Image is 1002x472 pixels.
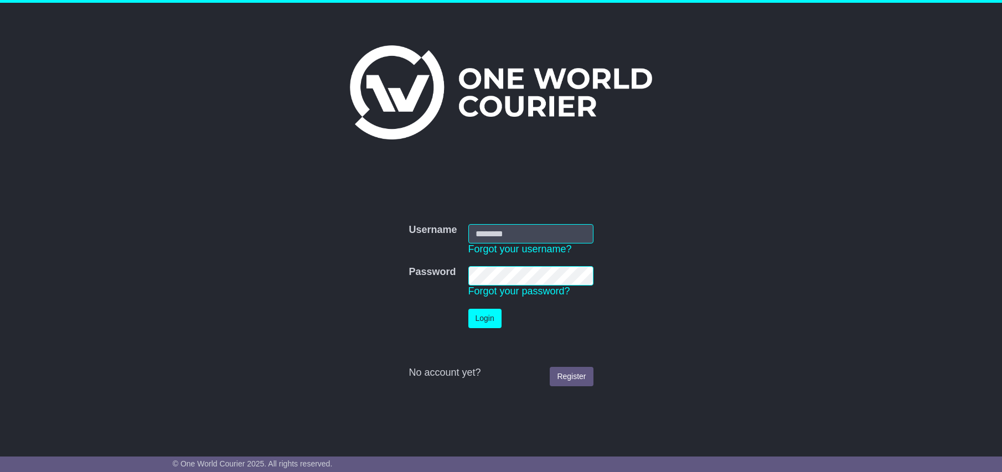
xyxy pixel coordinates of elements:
img: One World [350,45,652,139]
label: Username [409,224,457,236]
a: Forgot your username? [468,243,572,255]
a: Forgot your password? [468,286,570,297]
a: Register [550,367,593,386]
div: No account yet? [409,367,593,379]
button: Login [468,309,502,328]
label: Password [409,266,456,278]
span: © One World Courier 2025. All rights reserved. [173,459,333,468]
